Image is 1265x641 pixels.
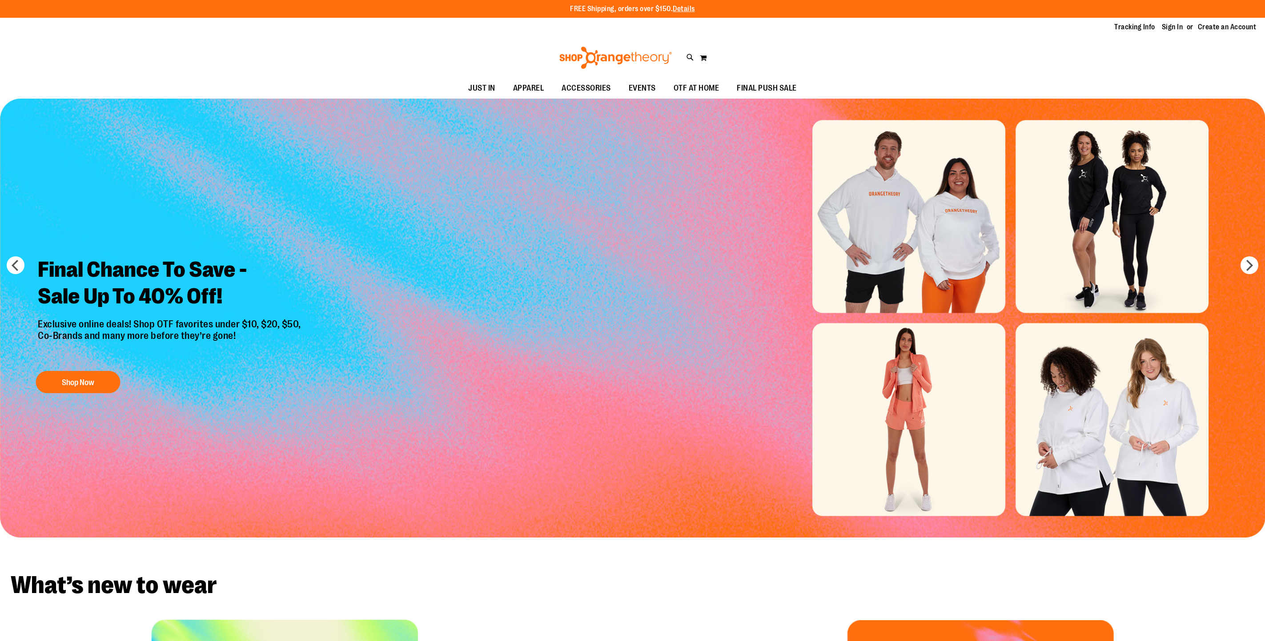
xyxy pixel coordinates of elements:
[665,78,728,99] a: OTF AT HOME
[674,78,719,98] span: OTF AT HOME
[1114,22,1155,32] a: Tracking Info
[553,78,620,99] a: ACCESSORIES
[7,256,24,274] button: prev
[504,78,553,99] a: APPAREL
[31,250,310,398] a: Final Chance To Save -Sale Up To 40% Off! Exclusive online deals! Shop OTF favorites under $10, $...
[620,78,665,99] a: EVENTS
[1198,22,1257,32] a: Create an Account
[728,78,806,99] a: FINAL PUSH SALE
[629,78,656,98] span: EVENTS
[737,78,797,98] span: FINAL PUSH SALE
[31,319,310,362] p: Exclusive online deals! Shop OTF favorites under $10, $20, $50, Co-Brands and many more before th...
[562,78,611,98] span: ACCESSORIES
[570,4,695,14] p: FREE Shipping, orders over $150.
[673,5,695,13] a: Details
[36,371,120,393] button: Shop Now
[459,78,504,99] a: JUST IN
[513,78,544,98] span: APPAREL
[31,250,310,319] h2: Final Chance To Save - Sale Up To 40% Off!
[468,78,495,98] span: JUST IN
[1241,256,1258,274] button: next
[1162,22,1183,32] a: Sign In
[11,573,1254,597] h2: What’s new to wear
[558,47,673,69] img: Shop Orangetheory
